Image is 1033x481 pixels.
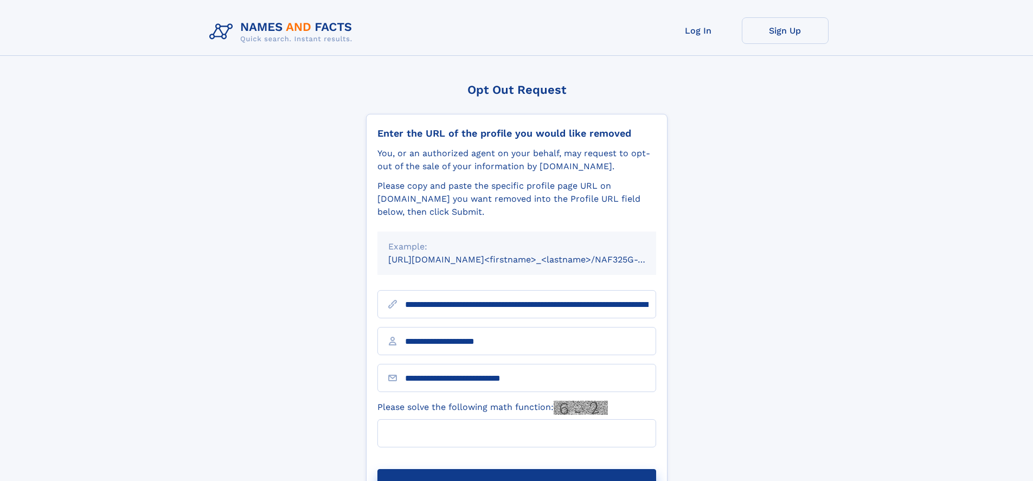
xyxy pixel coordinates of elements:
div: Example: [388,240,645,253]
div: Please copy and paste the specific profile page URL on [DOMAIN_NAME] you want removed into the Pr... [377,179,656,219]
label: Please solve the following math function: [377,401,608,415]
a: Sign Up [742,17,829,44]
div: Enter the URL of the profile you would like removed [377,127,656,139]
div: Opt Out Request [366,83,668,97]
div: You, or an authorized agent on your behalf, may request to opt-out of the sale of your informatio... [377,147,656,173]
small: [URL][DOMAIN_NAME]<firstname>_<lastname>/NAF325G-xxxxxxxx [388,254,677,265]
a: Log In [655,17,742,44]
img: Logo Names and Facts [205,17,361,47]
